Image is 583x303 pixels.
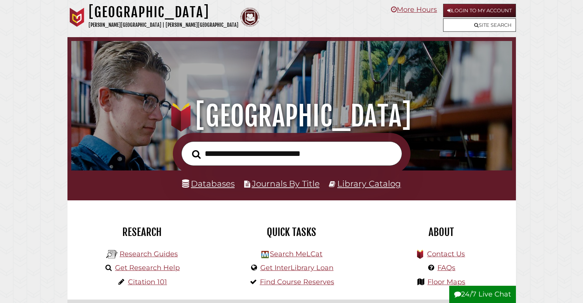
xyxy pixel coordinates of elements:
a: Contact Us [427,250,465,258]
a: Research Guides [120,250,178,258]
a: Databases [182,179,235,188]
h1: [GEOGRAPHIC_DATA] [89,4,238,21]
a: Search MeLCat [270,250,322,258]
a: Login to My Account [443,4,516,17]
h1: [GEOGRAPHIC_DATA] [80,99,503,133]
img: Hekman Library Logo [261,251,269,258]
img: Hekman Library Logo [106,249,118,260]
a: Get InterLibrary Loan [260,264,333,272]
a: Floor Maps [427,278,465,286]
img: Calvin University [67,8,87,27]
a: Get Research Help [115,264,180,272]
h2: About [372,226,510,239]
a: More Hours [391,5,437,14]
a: Library Catalog [337,179,401,188]
a: Citation 101 [128,278,167,286]
p: [PERSON_NAME][GEOGRAPHIC_DATA] | [PERSON_NAME][GEOGRAPHIC_DATA] [89,21,238,29]
a: Journals By Title [252,179,320,188]
a: Site Search [443,18,516,32]
a: Find Course Reserves [260,278,334,286]
h2: Quick Tasks [223,226,361,239]
a: FAQs [437,264,455,272]
button: Search [188,147,205,161]
img: Calvin Theological Seminary [240,8,259,27]
i: Search [192,149,201,159]
h2: Research [73,226,211,239]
